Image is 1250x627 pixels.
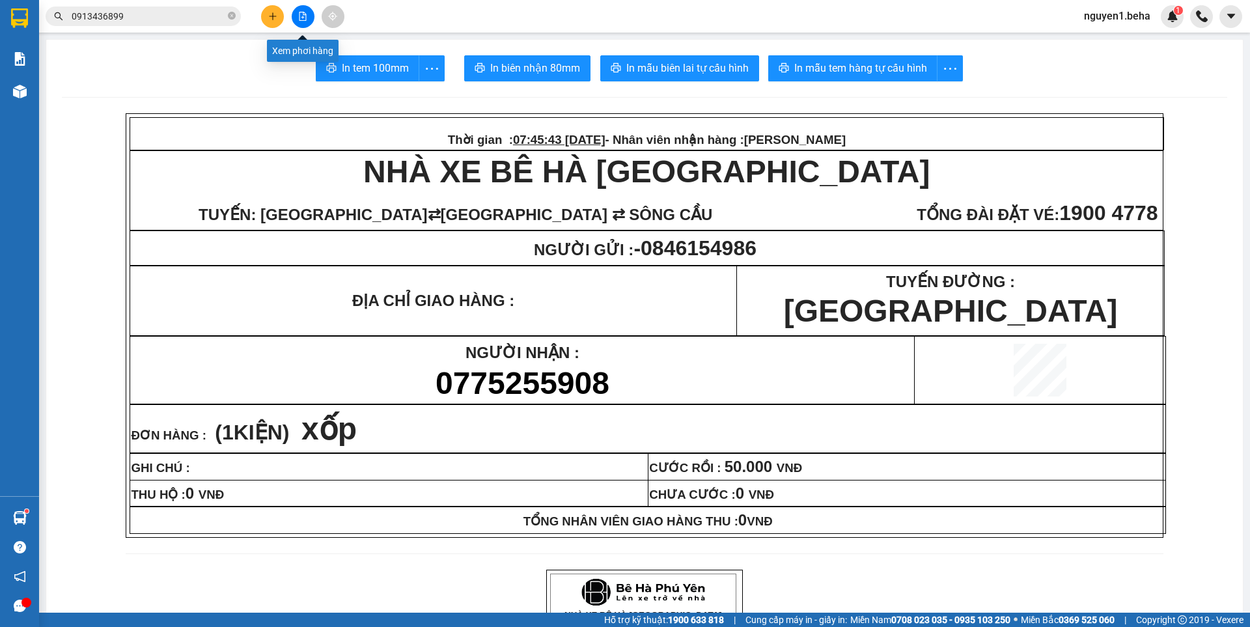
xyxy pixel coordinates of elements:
button: printerIn tem 100mm [316,55,419,81]
span: plus [268,12,277,21]
span: more [419,61,444,77]
span: more [937,61,962,77]
span: 1900 4778 [1059,201,1158,225]
span: KIỆN) [234,421,290,444]
span: nguyen1.beha [1074,8,1161,24]
span: NGƯỜI GỬI : [534,241,761,258]
img: warehouse-icon [13,511,27,525]
span: [GEOGRAPHIC_DATA] [784,294,1118,328]
span: caret-down [1225,10,1237,22]
span: ĐƠN HÀNG : [131,428,206,442]
span: 50.000 [725,458,772,475]
span: | [1124,613,1126,627]
strong: 0369 525 060 [1059,615,1115,625]
span: printer [475,63,485,75]
span: aim [328,12,337,21]
button: printerIn mẫu biên lai tự cấu hình [600,55,759,81]
span: Hỗ trợ kỹ thuật: [604,613,724,627]
span: | [734,613,736,627]
button: plus [261,5,284,28]
button: printerIn biên nhận 80mm [464,55,590,81]
button: printerIn mẫu tem hàng tự cấu hình [768,55,937,81]
span: 1 [1176,6,1180,15]
span: [PERSON_NAME] [744,133,846,146]
span: 0 [736,484,744,502]
span: notification [14,570,26,583]
span: In biên nhận 80mm [490,60,580,76]
strong: NHÀ XE BÊ HÀ [GEOGRAPHIC_DATA] [564,610,722,620]
button: more [937,55,963,81]
button: file-add [292,5,314,28]
span: printer [326,63,337,75]
span: Miền Nam [850,613,1010,627]
span: - [633,236,757,260]
span: NGƯỜI NHẬN : [465,344,579,361]
button: caret-down [1219,5,1242,28]
span: close-circle [228,10,236,23]
span: VNĐ [738,514,773,528]
strong: NHÀ XE BÊ HÀ [GEOGRAPHIC_DATA] [363,154,930,189]
span: In mẫu tem hàng tự cấu hình [794,60,927,76]
strong: 1900 633 818 [668,615,724,625]
span: CHƯA CƯỚC : [649,488,774,501]
span: message [14,600,26,612]
span: Miền Bắc [1021,613,1115,627]
img: solution-icon [13,52,27,66]
span: question-circle [14,541,26,553]
span: ( [215,421,222,444]
button: aim [322,5,344,28]
sup: 1 [1174,6,1183,15]
img: icon-new-feature [1167,10,1178,22]
span: printer [611,63,621,75]
span: VNĐ [194,488,224,501]
span: CƯỚC RỒI : [649,461,802,475]
span: Thời gian : - Nhân viên nhận hàng : [448,133,846,146]
button: more [419,55,445,81]
img: warehouse-icon [13,85,27,98]
span: ⇄ [428,206,441,223]
span: TỔNG NHÂN VIÊN GIAO HÀNG THU : [523,514,773,528]
span: TUYẾN: [GEOGRAPHIC_DATA] [199,206,427,223]
span: copyright [1178,615,1187,624]
span: In tem 100mm [342,60,409,76]
span: ⚪️ [1014,617,1018,622]
span: GHI CHÚ : [131,461,189,475]
span: search [54,12,63,21]
img: logo-vxr [11,8,28,28]
span: printer [779,63,789,75]
input: Tìm tên, số ĐT hoặc mã đơn [72,9,225,23]
span: TUYẾN ĐƯỜNG : [886,273,1015,290]
span: 0 [186,484,194,502]
span: file-add [298,12,307,21]
span: 1 [222,421,234,444]
span: xốp [301,411,357,446]
span: 0846154986 [641,236,757,260]
span: [GEOGRAPHIC_DATA] ⇄ SÔNG CẦU [441,206,713,223]
span: 0 [738,511,747,529]
span: close-circle [228,12,236,20]
span: VNĐ [772,461,802,475]
strong: ĐỊA CHỈ GIAO HÀNG : [352,292,514,309]
span: TỔNG ĐÀI ĐẶT VÉ: [917,206,1059,223]
span: Cung cấp máy in - giấy in: [745,613,847,627]
sup: 1 [25,509,29,513]
span: 07:45:43 [DATE] [513,133,605,146]
span: VNĐ [744,488,774,501]
span: THU HỘ : [131,488,224,501]
span: 0775255908 [436,366,609,400]
strong: 0708 023 035 - 0935 103 250 [891,615,1010,625]
img: phone-icon [1196,10,1208,22]
span: In mẫu biên lai tự cấu hình [626,60,749,76]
